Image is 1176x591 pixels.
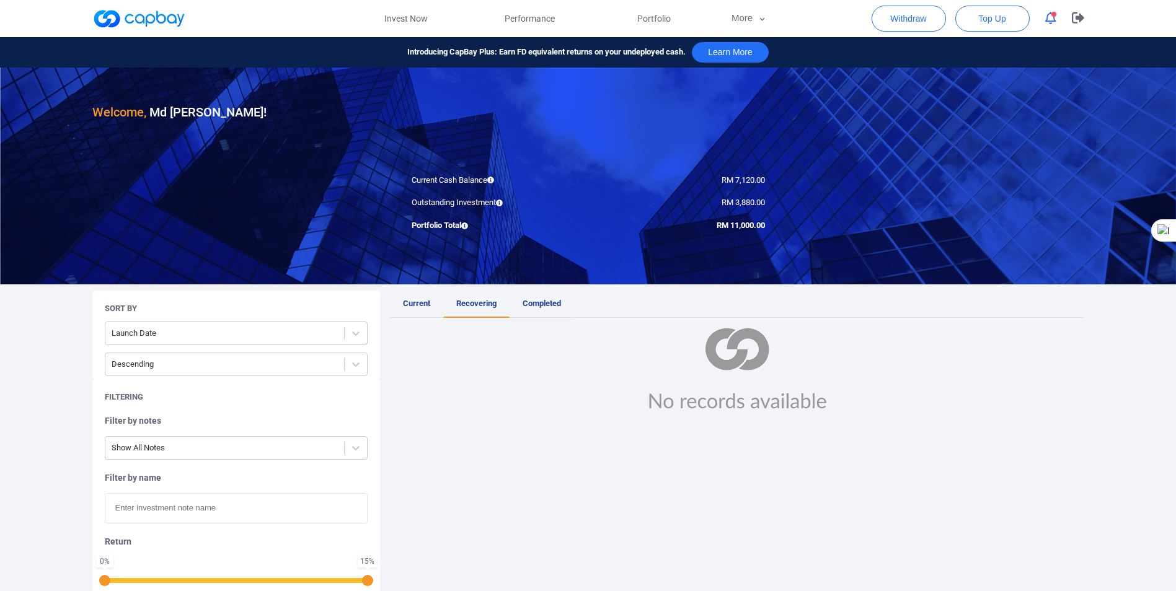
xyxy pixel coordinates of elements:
span: Introducing CapBay Plus: Earn FD equivalent returns on your undeployed cash. [407,46,686,59]
div: 15 % [360,558,374,565]
h5: Filtering [105,392,143,403]
input: Enter investment note name [105,493,368,523]
span: RM 7,120.00 [722,175,765,185]
h5: Filter by name [105,472,368,483]
h5: Sort By [105,303,137,314]
span: Recovering [456,299,497,308]
img: noRecord [633,328,841,411]
span: Top Up [978,12,1006,25]
div: Current Cash Balance [402,174,588,187]
h5: Filter by notes [105,415,368,426]
span: Performance [505,12,555,25]
span: RM 11,000.00 [717,221,765,230]
button: Learn More [692,42,769,63]
div: 0 % [99,558,111,565]
span: Welcome, [92,105,146,120]
div: Portfolio Total [402,219,588,232]
span: RM 3,880.00 [722,198,765,207]
h5: Return [105,536,368,547]
span: Completed [523,299,561,308]
div: Outstanding Investment [402,196,588,209]
button: Withdraw [872,6,946,32]
span: Portfolio [637,12,671,25]
h3: Md [PERSON_NAME] ! [92,102,267,122]
span: Current [403,299,430,308]
button: Top Up [955,6,1030,32]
